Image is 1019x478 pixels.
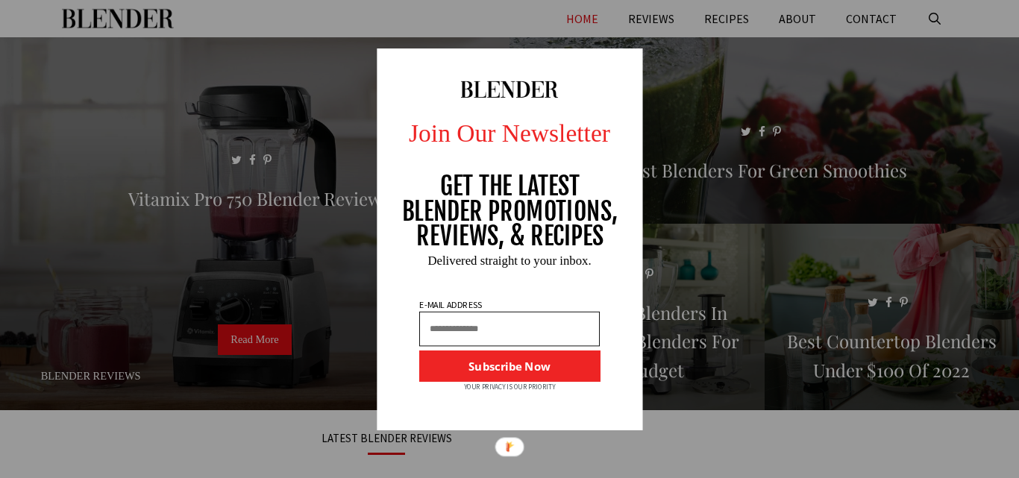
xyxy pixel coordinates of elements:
[464,381,556,391] p: YOUR PRIVACY IS OUR PRIORITY
[401,174,618,249] p: GET THE LATEST BLENDER PROMOTIONS, REVIEWS, & RECIPES
[418,300,483,309] p: E-MAIL ADDRESS
[364,114,656,151] p: Join Our Newsletter
[419,350,600,381] button: Subscribe Now
[364,254,656,266] p: Delivered straight to your inbox.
